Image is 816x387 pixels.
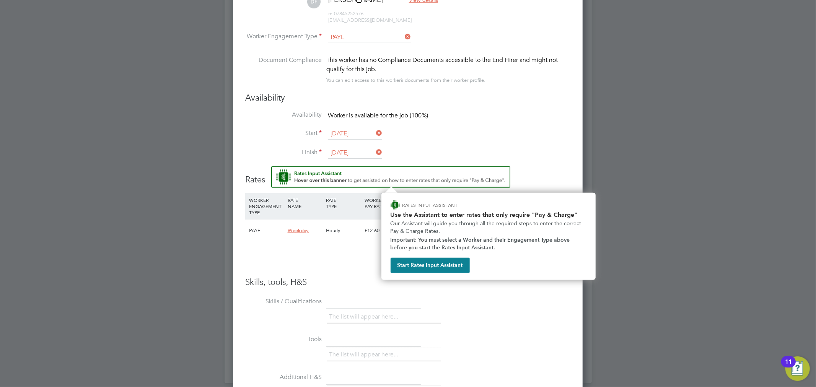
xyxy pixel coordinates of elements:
label: Worker Engagement Type [245,33,322,41]
h3: Skills, tools, H&S [245,277,570,288]
span: [EMAIL_ADDRESS][DOMAIN_NAME] [328,17,412,23]
label: Additional H&S [245,373,322,381]
label: Tools [245,335,322,343]
label: Finish [245,148,322,156]
button: Rate Assistant [271,166,510,188]
button: Start Rates Input Assistant [391,258,470,273]
label: Start [245,129,322,137]
div: RATE TYPE [324,193,363,213]
div: This worker has no Compliance Documents accessible to the End Hirer and might not qualify for thi... [326,55,570,74]
p: RATES INPUT ASSISTANT [402,202,498,208]
div: RATE NAME [286,193,324,213]
div: WORKER PAY RATE [363,193,401,213]
strong: Important: You must select a Worker and their Engagement Type above before you start the Rates In... [391,237,572,251]
li: The list will appear here... [329,312,401,322]
input: Select one [328,128,382,140]
span: 07845252576 [328,10,363,17]
div: Hourly [324,220,363,242]
span: m: [328,10,334,17]
label: Availability [245,111,322,119]
p: Our Assistant will guide you through all the required steps to enter the correct Pay & Charge Rates. [391,220,586,235]
div: You can edit access to this worker’s documents from their worker profile. [326,76,485,85]
input: Select one [328,147,382,159]
label: Document Compliance [245,55,322,83]
h3: Rates [245,166,570,185]
button: Open Resource Center, 11 new notifications [785,356,810,381]
label: Skills / Qualifications [245,298,322,306]
li: The list will appear here... [329,350,401,360]
input: Select one [328,32,411,43]
div: PAYE [247,220,286,242]
div: How to input Rates that only require Pay & Charge [381,193,596,280]
span: Weekday [288,227,309,234]
img: ENGAGE Assistant Icon [391,200,400,210]
div: WORKER ENGAGEMENT TYPE [247,193,286,219]
h3: Availability [245,93,570,104]
div: £12.60 [363,220,401,242]
div: 11 [785,362,792,372]
span: Worker is available for the job (100%) [328,112,428,119]
h2: Use the Assistant to enter rates that only require "Pay & Charge" [391,211,586,218]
